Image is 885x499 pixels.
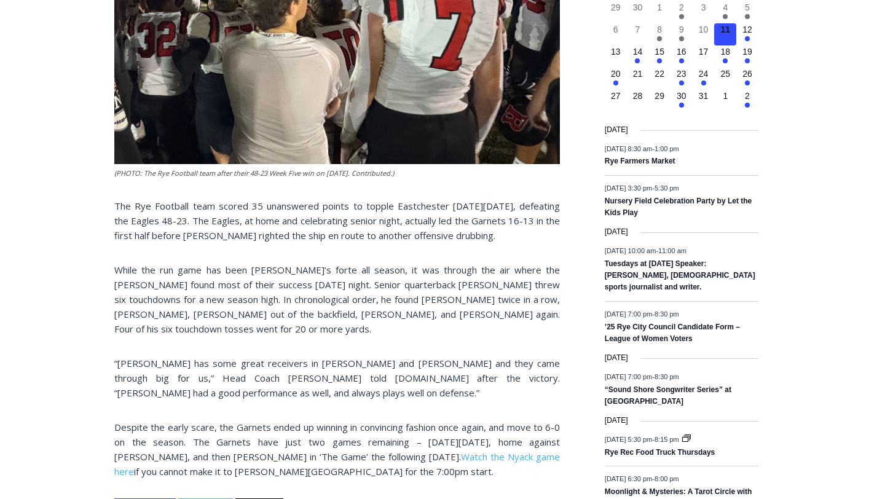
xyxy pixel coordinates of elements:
button: 27 [605,90,627,112]
button: 26 Has events [736,68,758,90]
em: Has events [745,103,750,108]
time: - [605,310,679,317]
p: Despite the early scare, the Garnets ended up winning in convincing fashion once again, and move ... [114,420,560,479]
button: 3 [693,1,715,23]
span: 8:30 pm [655,310,679,317]
span: 8:15 pm [655,435,679,442]
time: 25 [721,69,731,79]
time: 13 [611,47,621,57]
span: 8:30 pm [655,372,679,380]
button: 18 Has events [714,45,736,68]
button: 2 Has events [671,1,693,23]
span: [DATE] 7:00 pm [605,310,652,317]
time: 4 [723,2,728,12]
time: - [605,144,679,152]
em: Has events [723,58,728,63]
span: [DATE] 8:30 am [605,144,652,152]
button: 25 [714,68,736,90]
em: Has events [679,14,684,19]
time: 24 [699,69,709,79]
span: 5:30 pm [655,184,679,191]
button: 19 Has events [736,45,758,68]
button: 10 [693,23,715,45]
button: 17 [693,45,715,68]
time: 5 [745,2,750,12]
a: ’25 Rye City Council Candidate Form – League of Women Voters [605,323,740,344]
button: 30 Has events [671,90,693,112]
em: Has events [657,36,662,41]
p: While the run game has been [PERSON_NAME]’s forte all season, it was through the air where the [P... [114,262,560,336]
time: - [605,246,686,254]
time: - [605,475,679,482]
em: Has events [679,81,684,85]
div: "[PERSON_NAME] and I covered the [DATE] Parade, which was a really eye opening experience as I ha... [310,1,581,119]
em: Has events [679,58,684,63]
time: 7 [635,25,640,34]
button: 6 [605,23,627,45]
em: Has events [701,81,706,85]
button: 31 [693,90,715,112]
time: - [605,184,679,191]
time: 1 [657,2,662,12]
a: “Sound Shore Songwriter Series” at [GEOGRAPHIC_DATA] [605,385,731,407]
time: [DATE] [605,415,628,426]
time: 21 [633,69,643,79]
button: 29 [605,1,627,23]
time: - [605,435,681,442]
button: 2 Has events [736,90,758,112]
button: 8 Has events [648,23,671,45]
time: 3 [701,2,706,12]
time: 6 [613,25,618,34]
span: [DATE] 10:00 am [605,246,656,254]
time: [DATE] [605,124,628,136]
time: 30 [633,2,643,12]
time: 15 [655,47,664,57]
button: 5 Has events [736,1,758,23]
time: 30 [677,91,686,101]
a: Rye Farmers Market [605,157,675,167]
time: 29 [611,2,621,12]
button: 16 Has events [671,45,693,68]
time: 27 [611,91,621,101]
time: 11 [721,25,731,34]
button: 12 Has events [736,23,758,45]
time: - [605,372,679,380]
span: [DATE] 3:30 pm [605,184,652,191]
time: 9 [679,25,684,34]
button: 9 Has events [671,23,693,45]
time: 16 [677,47,686,57]
button: 29 [648,90,671,112]
em: Has events [745,81,750,85]
time: 12 [742,25,752,34]
button: 15 Has events [648,45,671,68]
button: 7 [627,23,649,45]
em: Has events [723,14,728,19]
time: 19 [742,47,752,57]
p: “[PERSON_NAME] has some great receivers in [PERSON_NAME] and [PERSON_NAME] and they came through ... [114,356,560,400]
a: Nursery Field Celebration Party by Let the Kids Play [605,197,752,218]
button: 1 [714,90,736,112]
em: Has events [613,81,618,85]
time: 31 [699,91,709,101]
em: Has events [635,58,640,63]
button: 13 [605,45,627,68]
time: 8 [657,25,662,34]
button: 23 Has events [671,68,693,90]
time: 18 [721,47,731,57]
button: 14 Has events [627,45,649,68]
span: 8:00 pm [655,475,679,482]
time: 1 [723,91,728,101]
em: Has events [679,103,684,108]
time: 2 [745,91,750,101]
button: 21 [627,68,649,90]
em: Has events [657,58,662,63]
time: 23 [677,69,686,79]
a: Intern @ [DOMAIN_NAME] [296,119,596,153]
button: 4 Has events [714,1,736,23]
em: Has events [745,36,750,41]
button: 20 Has events [605,68,627,90]
button: 30 [627,1,649,23]
em: Has events [745,58,750,63]
p: The Rye Football team scored 35 unanswered points to topple Eastchester [DATE][DATE], defeating t... [114,198,560,243]
span: 11:00 am [658,246,686,254]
